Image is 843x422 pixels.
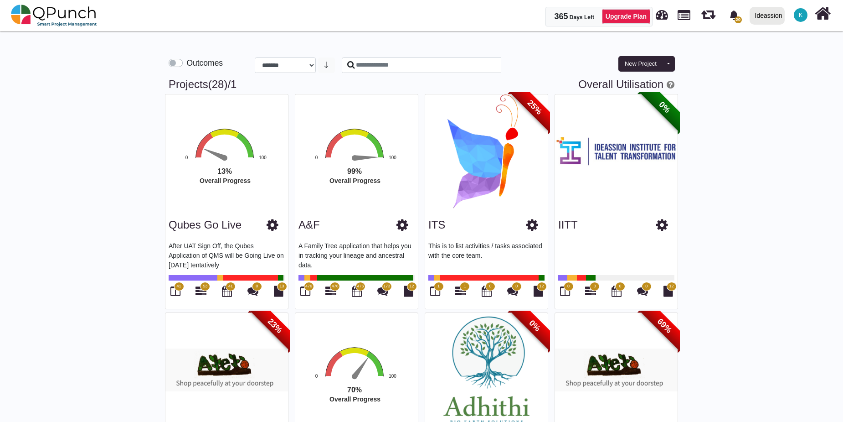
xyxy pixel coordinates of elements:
a: 476 [325,289,336,297]
p: After UAT Sign Off, the Qubes Application of QMS will be Going Live on [DATE] tentatively [169,241,285,269]
div: Ideassion [755,8,782,24]
span: 69% [639,301,690,351]
span: 12 [539,283,544,290]
i: Home [815,5,831,22]
i: Document Library [274,286,283,297]
a: 0 [585,289,596,297]
text: 13% [217,167,232,175]
text: 70% [347,386,362,394]
span: 0 [489,283,491,290]
i: Document Library [534,286,543,297]
text: Overall Progress [329,396,380,403]
svg: arrow down [323,61,330,68]
a: K [788,0,813,30]
text: Overall Progress [200,177,251,184]
span: 23% [250,301,300,351]
i: Gantt [195,286,206,297]
h3: ITS [428,219,445,232]
i: Calendar [222,286,232,297]
span: 0 [619,283,621,290]
label: Outcomes [186,57,223,69]
span: 0% [509,301,560,351]
p: A Family Tree application that helps you in tracking your lineage and ancestral data. [298,241,415,269]
p: This is to list activities / tasks associated with the core team. [428,241,545,269]
text: 99% [347,167,362,175]
span: 365 [554,12,568,21]
span: Iteration [701,5,715,20]
a: bell fill20 [724,0,746,29]
span: 0 [515,283,518,290]
path: 70 %. Speed. [352,356,370,378]
span: 0 [256,283,258,290]
i: Calendar [482,286,492,297]
button: New Project [618,56,663,72]
a: ITS [428,219,445,231]
span: 476 [305,283,312,290]
i: Board [170,286,180,297]
i: Punch Discussions [637,286,648,297]
span: 1 [464,283,466,290]
a: Upgrade Plan [602,9,650,24]
a: Qubes Go Live [169,219,242,231]
i: Punch Discussions [377,286,388,297]
a: Help [663,78,674,90]
span: 476 [357,283,364,290]
h3: Projects / [169,78,674,91]
i: Document Library [663,286,673,297]
a: 53 [195,289,206,297]
i: Calendar [352,286,362,297]
span: 41 [228,283,233,290]
a: Overall Utilisation [578,78,663,90]
a: A&F [298,219,320,231]
path: 99 %. Speed. [355,155,378,161]
span: 20 [735,16,742,23]
span: 0 [645,283,648,290]
h3: A&F [298,219,320,232]
span: Days Left [570,14,594,21]
text: 0 [315,155,318,160]
svg: Interactive chart [293,127,434,212]
path: 13 %. Speed. [202,146,226,161]
span: Unarchived [208,78,228,90]
i: Board [560,286,570,297]
a: Ideassion [745,0,788,31]
svg: bell fill [729,10,739,20]
span: 13 [279,283,284,290]
text: 0 [315,374,318,379]
button: arrow down [318,57,335,73]
text: 100 [259,155,267,160]
i: Board [300,286,310,297]
div: Notification [726,7,742,23]
img: qpunch-sp.fa6292f.png [11,2,97,29]
i: Document Library [404,286,413,297]
text: 100 [389,155,396,160]
div: Overall Progress. Highcharts interactive chart. [293,127,434,212]
span: 1 [437,283,440,290]
i: Gantt [585,286,596,297]
span: 12 [409,283,414,290]
span: Karthik [794,8,807,22]
span: 0 [594,283,596,290]
span: 53 [203,283,207,290]
i: Calendar [612,286,622,297]
span: Projects [678,6,690,20]
text: 0 [185,155,188,160]
div: Overall Progress. Highcharts interactive chart. [163,127,304,212]
span: K [799,12,802,18]
span: 173 [383,283,390,290]
span: 0% [639,82,690,133]
i: Punch Discussions [247,286,258,297]
span: 0 [567,283,570,290]
i: Gantt [325,286,336,297]
a: IITT [558,219,578,231]
a: 1 [455,289,466,297]
span: 476 [332,283,339,290]
svg: Interactive chart [163,127,304,212]
i: Board [430,286,440,297]
span: 12 [669,283,673,290]
span: Dashboard [656,5,668,19]
span: 41 [176,283,181,290]
span: Archived [231,78,236,90]
h3: IITT [558,219,578,232]
h3: Qubes Go Live [169,219,242,232]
